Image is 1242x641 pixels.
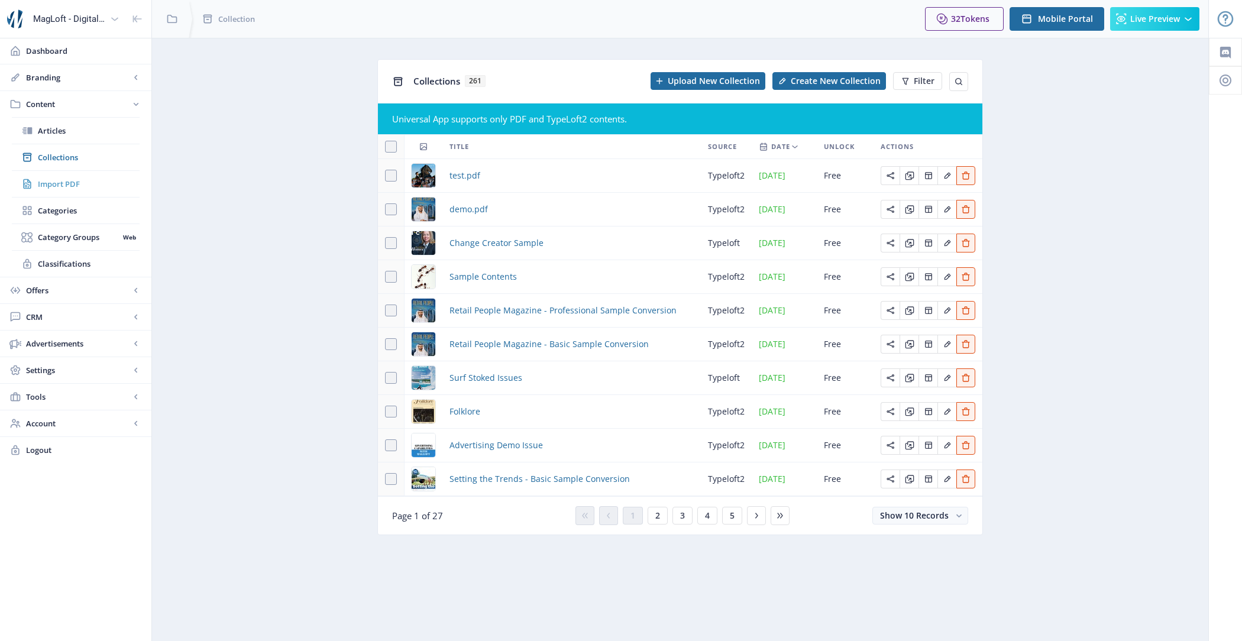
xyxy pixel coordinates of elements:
a: Classifications [12,251,140,277]
a: Edit page [956,169,975,180]
span: Collections [413,75,460,87]
span: Create New Collection [791,76,881,86]
a: Edit page [881,371,900,383]
span: Retail People Magazine - Professional Sample Conversion [449,303,677,318]
span: Articles [38,125,140,137]
a: Edit page [956,371,975,383]
button: 4 [697,507,717,525]
td: typeloft2 [701,395,752,429]
a: Edit page [900,439,918,450]
a: Edit page [918,472,937,484]
span: Actions [881,140,914,154]
button: Filter [893,72,942,90]
a: Edit page [956,270,975,281]
span: Unlock [824,140,855,154]
td: typeloft [701,361,752,395]
button: 5 [722,507,742,525]
a: Edit page [918,237,937,248]
a: Edit page [937,472,956,484]
td: typeloft2 [701,193,752,226]
td: [DATE] [752,193,817,226]
button: 3 [672,507,693,525]
a: Edit page [881,338,900,349]
img: 391b3eaa-5ab7-4cdf-883c-66024dbc872f.png [412,265,435,289]
span: Content [26,98,130,110]
a: New page [765,72,886,90]
span: 5 [730,511,735,520]
span: Page 1 of 27 [392,510,443,522]
span: Branding [26,72,130,83]
a: test.pdf [449,169,480,183]
img: 8c3137c1-0e5c-4150-9ef0-12a45721dabb.jpg [412,198,435,221]
a: Edit page [918,338,937,349]
a: Edit page [937,439,956,450]
img: cover.jpg [412,433,435,457]
a: Category GroupsWeb [12,224,140,250]
button: Mobile Portal [1010,7,1104,31]
a: Edit page [900,472,918,484]
span: Folklore [449,404,480,419]
a: Edit page [881,304,900,315]
td: Free [817,429,874,462]
span: Date [771,140,790,154]
span: 4 [705,511,710,520]
a: Edit page [881,439,900,450]
a: Edit page [881,237,900,248]
span: Filter [914,76,934,86]
img: 593a4aa8-cb21-4ead-bb66-0e57f626f7ac.jpg [412,164,435,187]
span: Account [26,417,130,429]
a: Edit page [937,338,956,349]
td: Free [817,226,874,260]
a: Edit page [918,203,937,214]
a: Edit page [900,371,918,383]
span: Dashboard [26,45,142,57]
span: Tools [26,391,130,403]
div: MagLoft - Digital Magazine [33,6,105,32]
img: e146c927-3abc-4100-ba85-6635b28db74f.jpg [412,467,435,491]
a: Edit page [937,169,956,180]
a: Sample Contents [449,270,517,284]
td: typeloft2 [701,462,752,496]
span: Category Groups [38,231,119,243]
a: Edit page [881,270,900,281]
button: 2 [648,507,668,525]
a: Edit page [881,169,900,180]
img: cover.png [412,366,435,390]
span: Collection [218,13,255,25]
a: Edit page [956,439,975,450]
a: Edit page [918,304,937,315]
app-collection-view: Collections [377,59,983,535]
span: 3 [680,511,685,520]
td: [DATE] [752,159,817,193]
a: Edit page [956,338,975,349]
td: [DATE] [752,226,817,260]
span: Offers [26,284,130,296]
img: cover.jpg [412,231,435,255]
td: [DATE] [752,462,817,496]
td: Free [817,395,874,429]
a: Edit page [900,270,918,281]
button: Show 10 Records [872,507,968,525]
span: 1 [630,511,635,520]
span: Mobile Portal [1038,14,1093,24]
a: Edit page [956,203,975,214]
span: 261 [465,75,486,87]
td: Free [817,260,874,294]
span: Collections [38,151,140,163]
a: Edit page [900,169,918,180]
img: bb4f057e-f87b-48a0-9d1f-33cb564c5957.jpg [412,332,435,356]
span: Classifications [38,258,140,270]
div: Universal App supports only PDF and TypeLoft2 contents. [392,113,968,125]
a: Edit page [881,203,900,214]
a: Edit page [918,169,937,180]
a: Advertising Demo Issue [449,438,543,452]
span: Title [449,140,469,154]
td: typeloft [701,226,752,260]
td: Free [817,328,874,361]
a: Edit page [918,371,937,383]
td: typeloft2 [701,429,752,462]
a: Edit page [881,472,900,484]
a: Collections [12,144,140,170]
